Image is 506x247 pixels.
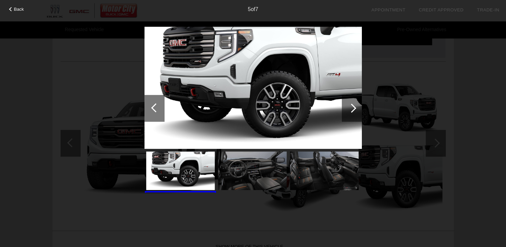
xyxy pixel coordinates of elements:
img: 7c4f91895c2cb73ddff3b4fed4cedcdc.jpg [144,26,362,149]
a: Appointment [371,7,405,12]
img: 7c4f91895c2cb73ddff3b4fed4cedcdc.jpg [146,152,215,190]
a: Credit Approved [419,7,464,12]
img: 0267649732d3a7f8ec8938617a557325.jpg [218,152,287,190]
img: 9d8c254faa915da424eece28ffa40dd1.jpg [290,152,359,190]
a: Trade-In [477,7,499,12]
span: Back [14,7,24,12]
span: 7 [255,6,258,12]
span: 5 [248,6,251,12]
